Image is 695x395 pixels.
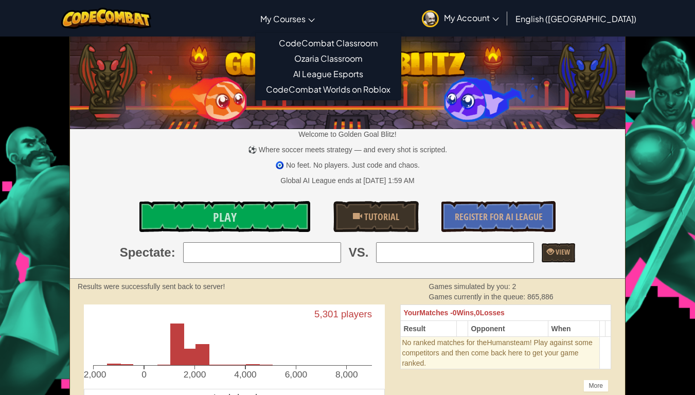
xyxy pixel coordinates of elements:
text: 4,000 [234,369,257,380]
p: 🧿 No feet. No players. Just code and chaos. [70,160,625,170]
span: Wins, [457,309,476,317]
text: 8,000 [335,369,358,380]
a: AI League Esports [256,66,401,82]
text: 0 [141,369,147,380]
p: ⚽ Where soccer meets strategy — and every shot is scripted. [70,145,625,155]
span: Play [213,209,237,225]
th: 0 0 [401,305,611,321]
text: -2,000 [81,369,106,380]
img: Golden Goal [70,32,625,129]
span: Games simulated by you: [429,282,512,291]
img: CodeCombat logo [61,8,151,29]
a: Register for AI League [441,201,556,232]
a: CodeCombat Classroom [256,35,401,51]
span: View [554,247,570,257]
a: Tutorial [333,201,419,232]
span: My Courses [260,13,306,24]
span: Losses [480,309,505,317]
th: Result [401,321,457,337]
span: 865,886 [527,293,554,301]
th: Opponent [468,321,548,337]
span: Tutorial [362,210,399,223]
div: Global AI League ends at [DATE] 1:59 AM [280,175,414,186]
a: English ([GEOGRAPHIC_DATA]) [510,5,641,32]
strong: Results were successfully sent back to server! [78,282,225,291]
img: avatar [422,10,439,27]
span: My Account [444,12,499,23]
span: Your [403,309,419,317]
span: Register for AI League [455,210,543,223]
a: My Account [417,2,504,34]
text: 2,000 [184,369,206,380]
text: 5,301 players [314,309,372,319]
span: Games currently in the queue: [429,293,527,301]
a: My Courses [255,5,320,32]
span: : [171,244,175,261]
th: When [548,321,599,337]
span: 2 [512,282,516,291]
span: VS. [349,244,369,261]
span: No ranked matches for the [402,338,487,347]
text: 6,000 [285,369,308,380]
a: Ozaria Classroom [256,51,401,66]
span: team! Play against some competitors and then come back here to get your game ranked. [402,338,592,367]
p: Welcome to Golden Goal Blitz! [70,129,625,139]
span: English ([GEOGRAPHIC_DATA]) [515,13,636,24]
span: Spectate [120,244,171,261]
a: CodeCombat Worlds on Roblox [256,82,401,97]
div: More [583,380,609,392]
span: Matches - [419,309,453,317]
td: Humans [401,337,599,369]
